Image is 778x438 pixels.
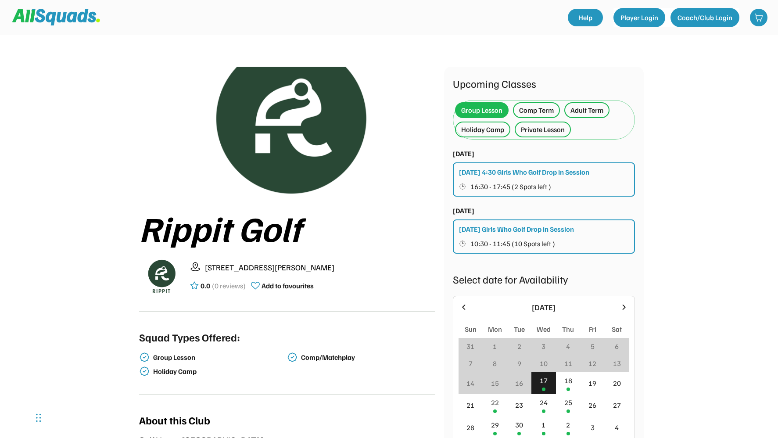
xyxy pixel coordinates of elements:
[541,420,545,430] div: 1
[153,367,286,376] div: Holiday Camp
[588,400,596,410] div: 26
[566,341,570,352] div: 4
[514,324,525,334] div: Tue
[466,400,474,410] div: 21
[453,271,635,287] div: Select date for Availability
[588,358,596,369] div: 12
[461,124,504,135] div: Holiday Camp
[515,378,523,388] div: 16
[589,324,596,334] div: Fri
[139,208,435,247] div: Rippit Golf
[588,378,596,388] div: 19
[519,105,554,115] div: Comp Term
[540,358,548,369] div: 10
[491,378,499,388] div: 15
[491,420,499,430] div: 29
[459,238,630,249] button: 10:30 - 11:45 (10 Spots left )
[570,105,603,115] div: Adult Term
[166,67,408,198] img: Rippitlogov2_green.png
[287,352,298,363] img: check-verified-01.svg
[562,324,574,334] div: Thu
[301,353,434,362] div: Comp/Matchplay
[541,341,545,352] div: 3
[591,422,595,433] div: 3
[517,358,521,369] div: 9
[517,341,521,352] div: 2
[470,240,555,247] span: 10:30 - 11:45 (10 Spots left )
[205,262,435,273] div: [STREET_ADDRESS][PERSON_NAME]
[453,75,635,91] div: Upcoming Classes
[12,9,100,25] img: Squad%20Logo.svg
[139,366,150,377] img: check-verified-01.svg
[540,397,548,408] div: 24
[564,375,572,386] div: 18
[493,341,497,352] div: 1
[537,324,551,334] div: Wed
[613,400,621,410] div: 27
[201,280,210,291] div: 0.0
[139,254,183,298] img: Rippitlogov2_green.png
[459,167,589,177] div: [DATE] 4:30 Girls Who Golf Drop in Session
[615,341,619,352] div: 6
[139,329,240,345] div: Squad Types Offered:
[139,352,150,363] img: check-verified-01.svg
[139,412,210,428] div: About this Club
[568,9,603,26] a: Help
[488,324,502,334] div: Mon
[491,397,499,408] div: 22
[493,358,497,369] div: 8
[212,280,246,291] div: (0 reviews)
[754,13,763,22] img: shopping-cart-01%20%281%29.svg
[521,124,565,135] div: Private Lesson
[459,181,630,192] button: 16:30 - 17:45 (2 Spots left )
[466,378,474,388] div: 14
[459,224,574,234] div: [DATE] Girls Who Golf Drop in Session
[613,358,621,369] div: 13
[613,378,621,388] div: 20
[470,183,551,190] span: 16:30 - 17:45 (2 Spots left )
[453,205,474,216] div: [DATE]
[515,400,523,410] div: 23
[153,353,286,362] div: Group Lesson
[465,324,477,334] div: Sun
[466,341,474,352] div: 31
[453,148,474,159] div: [DATE]
[566,420,570,430] div: 2
[564,358,572,369] div: 11
[515,420,523,430] div: 30
[612,324,622,334] div: Sat
[473,302,614,313] div: [DATE]
[469,358,473,369] div: 7
[540,375,548,386] div: 17
[466,422,474,433] div: 28
[613,8,665,27] button: Player Login
[615,422,619,433] div: 4
[461,105,502,115] div: Group Lesson
[262,280,314,291] div: Add to favourites
[564,397,572,408] div: 25
[670,8,739,27] button: Coach/Club Login
[591,341,595,352] div: 5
